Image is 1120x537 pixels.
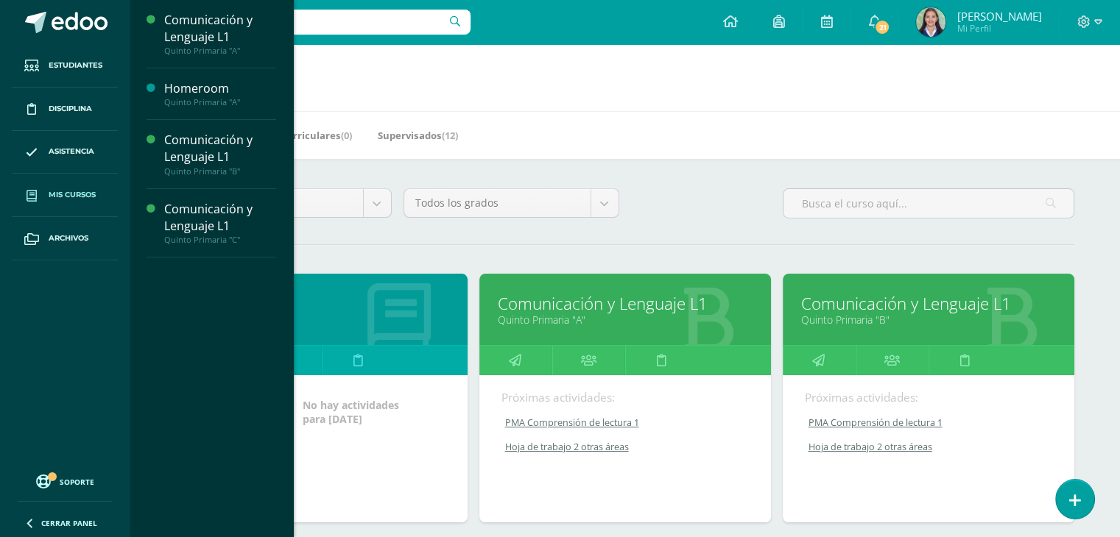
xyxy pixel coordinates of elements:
[12,131,118,174] a: Asistencia
[498,292,753,315] a: Comunicación y Lenguaje L1
[164,166,276,177] div: Quinto Primaria "B"
[164,80,276,97] div: Homeroom
[164,235,276,245] div: Quinto Primaria "C"
[164,12,276,56] a: Comunicación y Lenguaje L1Quinto Primaria "A"
[139,10,471,35] input: Busca un usuario...
[442,129,458,142] span: (12)
[12,217,118,260] a: Archivos
[164,46,276,56] div: Quinto Primaria "A"
[164,201,276,245] a: Comunicación y Lenguaje L1Quinto Primaria "C"
[12,174,118,217] a: Mis cursos
[801,292,1056,315] a: Comunicación y Lenguaje L1
[164,80,276,107] a: HomeroomQuinto Primaria "A"
[49,232,88,244] span: Archivos
[498,313,753,327] a: Quinto Primaria "A"
[12,44,118,88] a: Estudiantes
[957,9,1041,24] span: [PERSON_NAME]
[194,292,449,315] a: Homeroom
[18,471,112,491] a: Soporte
[303,398,399,426] span: No hay actividades para [DATE]
[957,22,1041,35] span: Mi Perfil
[49,103,92,115] span: Disciplina
[415,189,580,217] span: Todos los grados
[164,97,276,107] div: Quinto Primaria "A"
[501,390,749,405] div: Próximas actividades:
[501,441,750,453] a: Hoja de trabajo 2 otras áreas
[236,124,352,147] a: Mis Extracurriculares(0)
[164,201,276,235] div: Comunicación y Lenguaje L1
[783,189,1074,218] input: Busca el curso aquí...
[194,313,449,327] a: Quinto Primaria "A"
[916,7,945,37] img: 018c042a8e8dd272ac269bce2b175a24.png
[12,88,118,131] a: Disciplina
[805,416,1054,429] a: PMA Comprensión de lectura 1
[874,19,890,35] span: 21
[49,189,96,201] span: Mis cursos
[41,518,97,528] span: Cerrar panel
[805,390,1052,405] div: Próximas actividades:
[60,477,94,487] span: Soporte
[801,313,1056,327] a: Quinto Primaria "B"
[501,416,750,429] a: PMA Comprensión de lectura 1
[164,132,276,166] div: Comunicación y Lenguaje L1
[341,129,352,142] span: (0)
[49,146,94,157] span: Asistencia
[805,441,1054,453] a: Hoja de trabajo 2 otras áreas
[49,60,102,71] span: Estudiantes
[164,132,276,176] a: Comunicación y Lenguaje L1Quinto Primaria "B"
[164,12,276,46] div: Comunicación y Lenguaje L1
[378,124,458,147] a: Supervisados(12)
[404,189,619,217] a: Todos los grados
